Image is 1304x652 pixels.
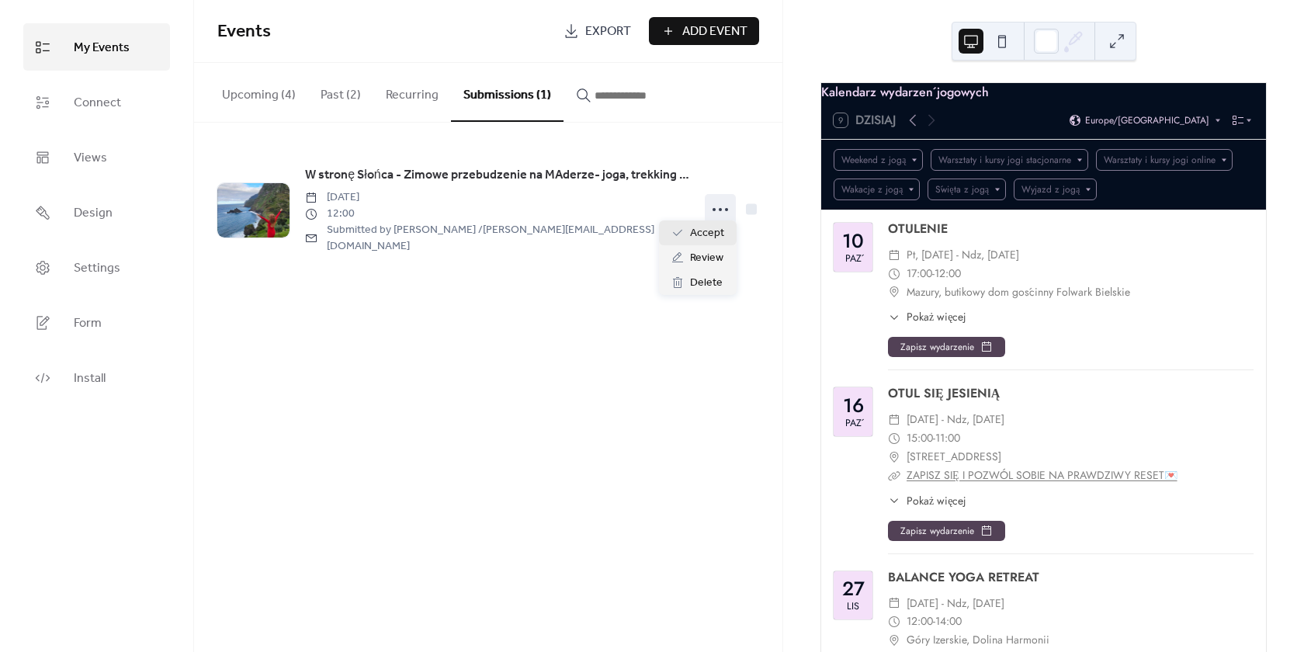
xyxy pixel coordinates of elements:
div: Kalendarz wydarzeń jogowych [821,83,1266,102]
button: Zapisz wydarzenie [888,521,1005,541]
span: [DATE] - ndz, [DATE] [907,595,1004,613]
span: Install [74,366,106,390]
div: lis [847,602,859,612]
span: Events [217,15,271,49]
div: ​ [888,309,900,325]
a: Form [23,299,170,346]
span: My Events [74,36,130,60]
a: W stronę Słońca - Zimowe przebudzenie na MAderze- joga, trekking i odkrywanie wyspy wiecznej wiosny. [305,165,689,186]
div: ​ [888,411,900,429]
div: ​ [888,612,900,631]
span: [DATE] - ndz, [DATE] [907,411,1004,429]
button: ​Pokaż więcej [888,493,966,509]
span: Europe/[GEOGRAPHIC_DATA] [1085,116,1209,125]
div: ​ [888,448,900,466]
div: ​ [888,493,900,509]
span: Pokaż więcej [907,493,966,509]
span: - [933,429,935,448]
span: Settings [74,256,120,280]
span: Form [74,311,102,335]
span: Delete [690,274,723,293]
button: Past (2) [308,63,373,120]
div: ​ [888,246,900,265]
a: Install [23,354,170,401]
div: ​ [888,265,900,283]
div: 27 [842,579,865,598]
div: paź [845,254,862,264]
span: 14:00 [935,612,962,631]
span: W stronę Słońca - Zimowe przebudzenie na MAderze- joga, trekking i odkrywanie wyspy wiecznej wiosny. [305,166,689,185]
span: Views [74,146,107,170]
span: 17:00 [907,265,932,283]
span: - [932,265,935,283]
div: OTULENIE [888,220,1254,238]
div: ​ [888,466,900,485]
span: 15:00 [907,429,933,448]
a: Views [23,134,170,181]
a: Settings [23,244,170,291]
span: Submitted by [PERSON_NAME] / [PERSON_NAME][EMAIL_ADDRESS][DOMAIN_NAME] [305,222,689,255]
span: Design [74,201,113,225]
div: 16 [843,396,864,415]
span: [DATE] [305,189,689,206]
div: paź [845,418,862,428]
span: - [933,612,935,631]
a: Design [23,189,170,236]
a: OTUL SIĘ JESIENIĄ [888,384,1000,402]
a: ZAPISZ SIĘ I POZWÓL SOBIE NA PRAWDZIWY RESET💌 [907,467,1177,483]
span: Add Event [682,23,747,41]
span: Accept [690,224,724,243]
button: ​Pokaż więcej [888,309,966,325]
a: My Events [23,23,170,71]
button: Recurring [373,63,451,120]
button: Submissions (1) [451,63,564,122]
span: Review [690,249,723,268]
a: BALANCE YOGA RETREAT [888,568,1039,586]
div: 10 [842,231,864,251]
div: ​ [888,631,900,650]
div: ​ [888,283,900,302]
button: Upcoming (4) [210,63,308,120]
span: [STREET_ADDRESS] [907,448,1001,466]
div: ​ [888,595,900,613]
span: 11:00 [935,429,960,448]
span: 12:00 [907,612,933,631]
a: Connect [23,78,170,126]
span: Mazury, butikowy dom gościnny Folwark Bielskie [907,283,1130,302]
span: 12:00 [935,265,961,283]
a: Export [552,17,643,45]
div: ​ [888,429,900,448]
span: Export [585,23,631,41]
span: Connect [74,91,121,115]
button: Zapisz wydarzenie [888,337,1005,357]
span: pt, [DATE] - ndz, [DATE] [907,246,1019,265]
button: Add Event [649,17,759,45]
span: Pokaż więcej [907,309,966,325]
span: Góry Izerskie, Dolina Harmonii [907,631,1049,650]
span: 12:00 [305,206,689,222]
